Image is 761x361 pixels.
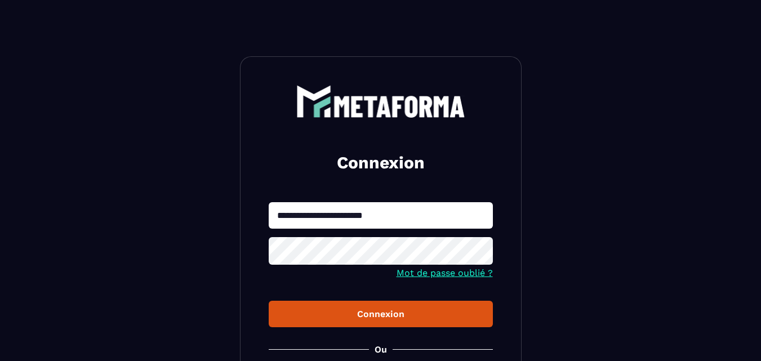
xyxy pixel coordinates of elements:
h2: Connexion [282,151,479,174]
a: Mot de passe oublié ? [397,268,493,278]
div: Connexion [278,309,484,319]
p: Ou [375,344,387,355]
button: Connexion [269,301,493,327]
a: logo [269,85,493,118]
img: logo [296,85,465,118]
